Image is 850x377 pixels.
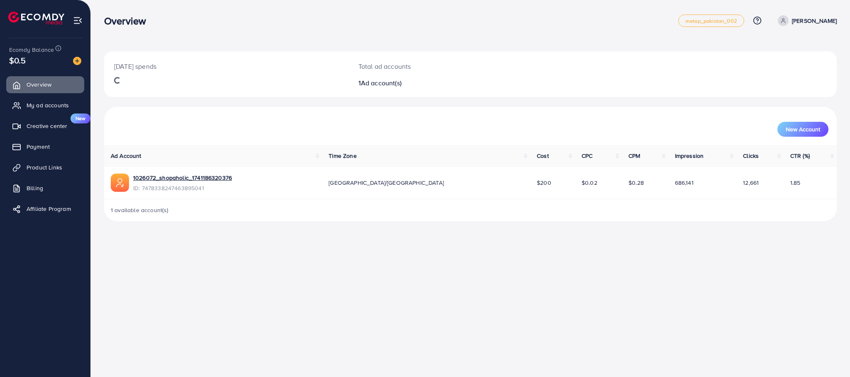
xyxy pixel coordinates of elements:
[27,184,43,192] span: Billing
[582,152,592,160] span: CPC
[685,18,737,24] span: metap_pakistan_002
[6,97,84,114] a: My ad accounts
[358,79,522,87] h2: 1
[675,179,694,187] span: 686,141
[111,206,169,214] span: 1 available account(s)
[9,54,26,66] span: $0.5
[8,12,64,24] img: logo
[111,174,129,192] img: ic-ads-acc.e4c84228.svg
[678,15,744,27] a: metap_pakistan_002
[582,179,597,187] span: $0.02
[27,143,50,151] span: Payment
[675,152,704,160] span: Impression
[6,118,84,134] a: Creative centerNew
[27,163,62,172] span: Product Links
[537,179,551,187] span: $200
[104,15,153,27] h3: Overview
[27,101,69,109] span: My ad accounts
[790,179,801,187] span: 1.85
[9,46,54,54] span: Ecomdy Balance
[329,152,356,160] span: Time Zone
[790,152,810,160] span: CTR (%)
[774,15,837,26] a: [PERSON_NAME]
[27,80,51,89] span: Overview
[792,16,837,26] p: [PERSON_NAME]
[133,174,232,182] a: 1026072_shopaholic_1741186320376
[358,61,522,71] p: Total ad accounts
[743,152,759,160] span: Clicks
[6,159,84,176] a: Product Links
[73,57,81,65] img: image
[6,180,84,196] a: Billing
[27,122,67,130] span: Creative center
[27,205,71,213] span: Affiliate Program
[777,122,828,137] button: New Account
[628,152,640,160] span: CPM
[6,76,84,93] a: Overview
[111,152,141,160] span: Ad Account
[361,78,402,87] span: Ad account(s)
[114,61,339,71] p: [DATE] spends
[786,126,820,132] span: New Account
[133,184,232,192] span: ID: 7478338247463895041
[743,179,759,187] span: 12,661
[6,138,84,155] a: Payment
[537,152,549,160] span: Cost
[6,201,84,217] a: Affiliate Program
[73,16,83,25] img: menu
[628,179,644,187] span: $0.28
[329,179,444,187] span: [GEOGRAPHIC_DATA]/[GEOGRAPHIC_DATA]
[71,114,90,123] span: New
